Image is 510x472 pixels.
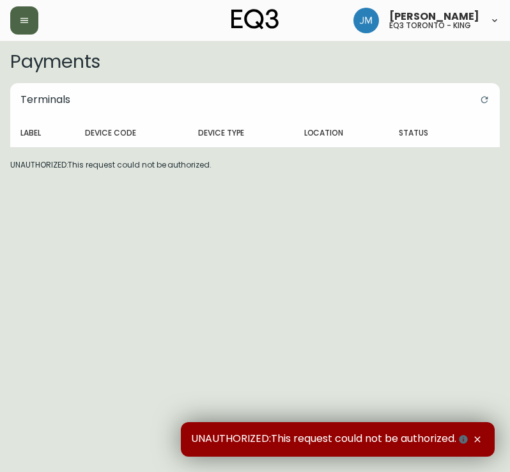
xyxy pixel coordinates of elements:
th: Device Type [188,119,294,147]
th: Status [389,119,467,147]
img: b88646003a19a9f750de19192e969c24 [353,8,379,33]
table: devices table [10,119,500,148]
th: Label [10,119,75,147]
h5: eq3 toronto - king [389,22,471,29]
span: UNAUTHORIZED:This request could not be authorized. [191,432,470,446]
th: Location [294,119,389,147]
h2: Payments [10,51,500,72]
span: [PERSON_NAME] [389,12,479,22]
div: UNAUTHORIZED:This request could not be authorized. [3,75,507,178]
h5: Terminals [10,83,81,116]
th: Device Code [75,119,188,147]
img: logo [231,9,279,29]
